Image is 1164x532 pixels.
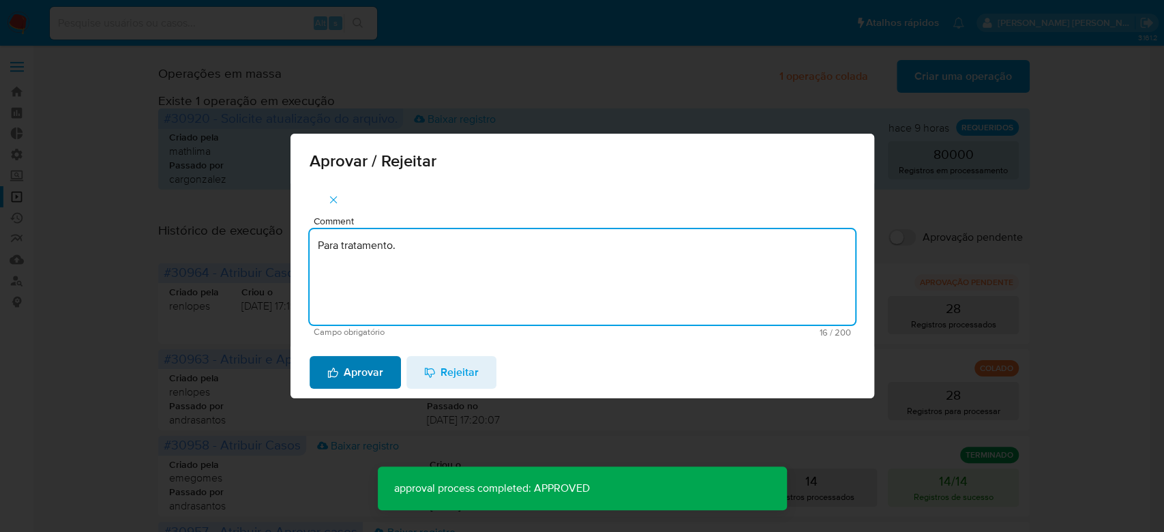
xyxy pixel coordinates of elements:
[310,153,855,169] span: Aprovar / Rejeitar
[406,356,496,389] button: Rejeitar
[424,357,479,387] span: Rejeitar
[582,328,851,337] span: Máximo 200 caracteres
[314,327,582,337] span: Campo obrigatório
[327,357,383,387] span: Aprovar
[314,216,859,226] span: Comment
[310,356,401,389] button: Aprovar
[310,229,855,325] textarea: Para tratamento.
